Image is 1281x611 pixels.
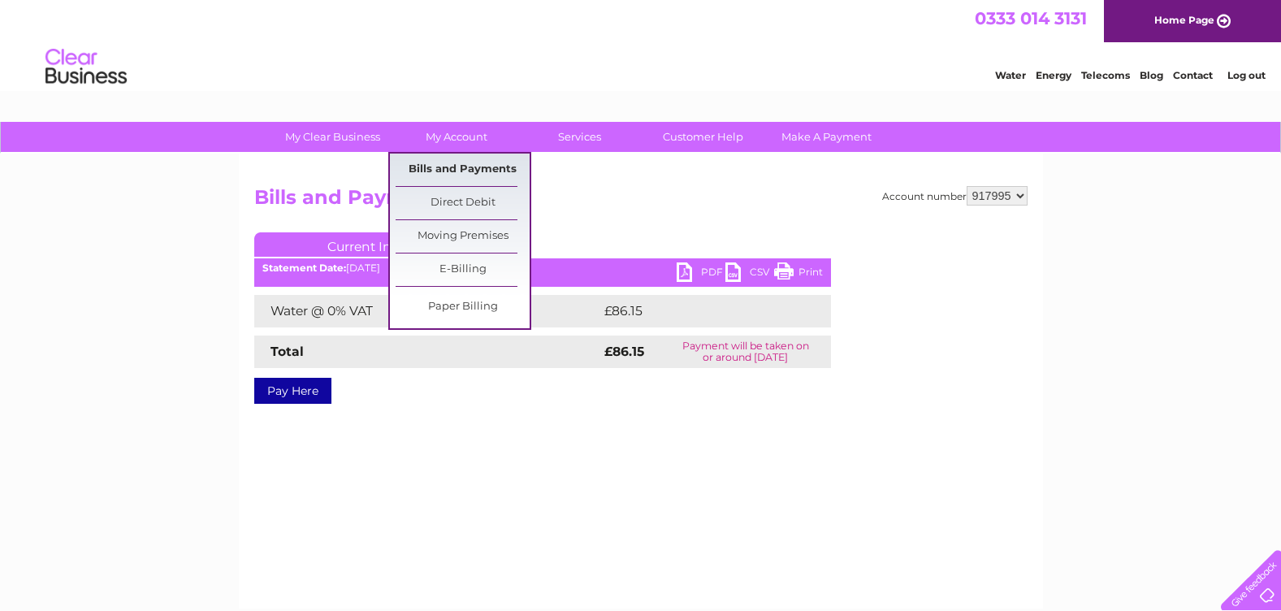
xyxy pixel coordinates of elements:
[254,262,831,274] div: [DATE]
[725,262,774,286] a: CSV
[995,69,1026,81] a: Water
[600,295,797,327] td: £86.15
[257,9,1025,79] div: Clear Business is a trading name of Verastar Limited (registered in [GEOGRAPHIC_DATA] No. 3667643...
[396,253,530,286] a: E-Billing
[1036,69,1071,81] a: Energy
[1227,69,1266,81] a: Log out
[254,378,331,404] a: Pay Here
[262,262,346,274] b: Statement Date:
[882,186,1028,206] div: Account number
[975,8,1087,28] a: 0333 014 3131
[45,42,128,92] img: logo.png
[1173,69,1213,81] a: Contact
[604,344,644,359] strong: £86.15
[513,122,647,152] a: Services
[774,262,823,286] a: Print
[1140,69,1163,81] a: Blog
[270,344,304,359] strong: Total
[1081,69,1130,81] a: Telecoms
[396,187,530,219] a: Direct Debit
[660,336,831,368] td: Payment will be taken on or around [DATE]
[389,122,523,152] a: My Account
[396,154,530,186] a: Bills and Payments
[677,262,725,286] a: PDF
[254,295,600,327] td: Water @ 0% VAT
[760,122,894,152] a: Make A Payment
[396,291,530,323] a: Paper Billing
[254,232,498,257] a: Current Invoice
[396,220,530,253] a: Moving Premises
[266,122,400,152] a: My Clear Business
[636,122,770,152] a: Customer Help
[254,186,1028,217] h2: Bills and Payments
